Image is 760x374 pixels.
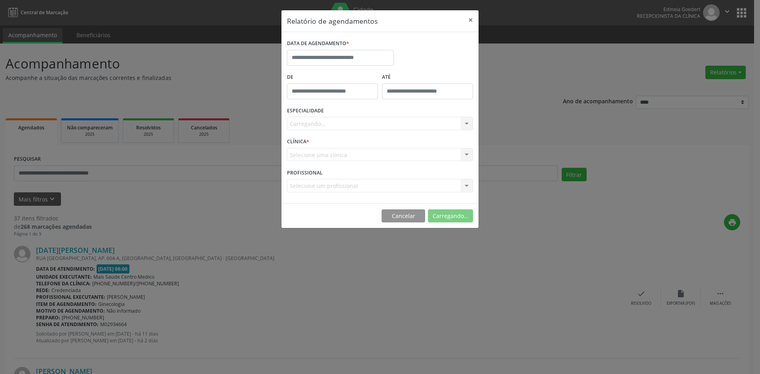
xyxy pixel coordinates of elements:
label: CLÍNICA [287,136,309,148]
button: Cancelar [382,209,425,223]
button: Carregando... [428,209,473,223]
label: De [287,71,378,84]
h5: Relatório de agendamentos [287,16,378,26]
button: Close [463,10,479,30]
label: PROFISSIONAL [287,167,323,179]
label: ATÉ [382,71,473,84]
label: ESPECIALIDADE [287,105,324,117]
label: DATA DE AGENDAMENTO [287,38,349,50]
